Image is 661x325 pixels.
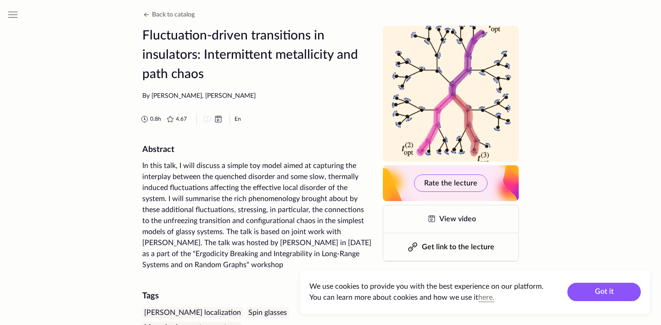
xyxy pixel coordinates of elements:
button: Got it [567,283,641,301]
abbr: English [235,116,241,122]
span: 4.67 [176,115,187,123]
button: Back to catalog [141,9,195,20]
div: Tags [142,291,372,302]
button: Rate the lecture [414,174,487,192]
button: Get link to the lecture [383,233,518,261]
span: We use cookies to provide you with the best experience on our platform. You can learn more about ... [309,283,543,301]
a: here. [478,294,494,301]
a: View video [383,205,518,233]
span: 0.8 h [150,115,161,123]
span: Get link to the lecture [422,243,494,251]
div: In this talk, I will discuss a simple toy model aimed at capturing the interplay between the quen... [142,160,372,270]
span: Back to catalog [152,11,195,18]
div: [PERSON_NAME] localization [142,307,243,318]
h2: Abstract [142,145,372,155]
span: View video [439,215,476,223]
h1: Fluctuation-driven transitions in insulators: Intermittent metallicity and path chaos [142,26,372,84]
div: Spin glasses [246,307,289,318]
div: By [PERSON_NAME], [PERSON_NAME] [142,92,372,101]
